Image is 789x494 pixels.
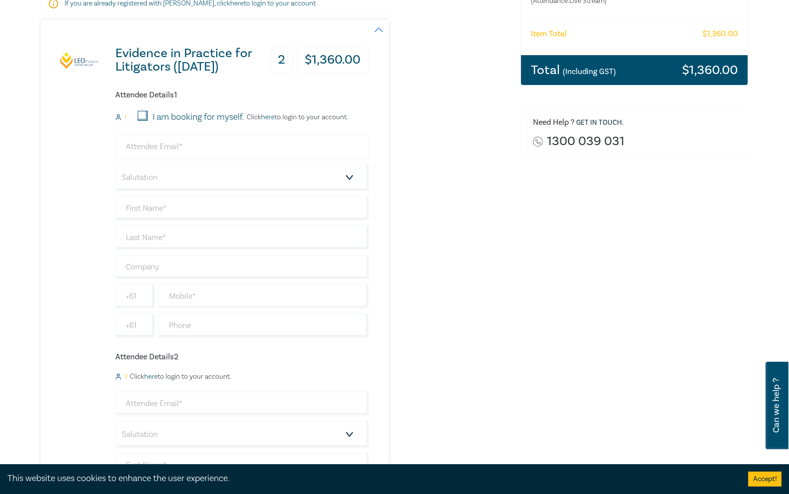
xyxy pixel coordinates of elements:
[116,284,155,308] input: +61
[116,255,369,279] input: Company
[533,118,741,128] h6: Need Help ? .
[702,29,738,39] h6: $ 1,360.00
[261,113,274,122] a: here
[159,314,369,337] input: Phone
[297,47,369,74] h3: $ 1,360.00
[116,47,279,74] h3: Evidence in Practice for Litigators ([DATE])
[748,472,782,487] button: Accept cookies
[772,368,781,443] span: Can we help ?
[116,392,369,415] input: Attendee Email*
[116,226,369,249] input: Last Name*
[563,67,616,77] small: (Including GST)
[682,64,738,77] h3: $ 1,360.00
[531,29,567,39] h6: Item Total
[159,284,369,308] input: Mobile*
[127,373,231,381] p: Click to login to your account.
[124,114,126,121] small: 1
[116,314,155,337] input: +61
[153,111,244,124] label: I am booking for myself.
[144,372,158,381] a: here
[116,135,369,159] input: Attendee Email*
[531,64,616,77] h3: Total
[547,135,624,148] a: 1300 039 031
[7,472,733,485] div: This website uses cookies to enhance the user experience.
[270,47,293,74] h3: 2
[124,373,127,380] small: 2
[116,453,369,477] input: First Name*
[116,196,369,220] input: First Name*
[116,352,369,362] h6: Attendee Details 2
[576,118,622,127] a: Get in touch
[116,90,369,100] h6: Attendee Details 1
[244,113,348,121] p: Click to login to your account.
[60,52,99,69] img: Evidence in Practice for Litigators (Oct 2025)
